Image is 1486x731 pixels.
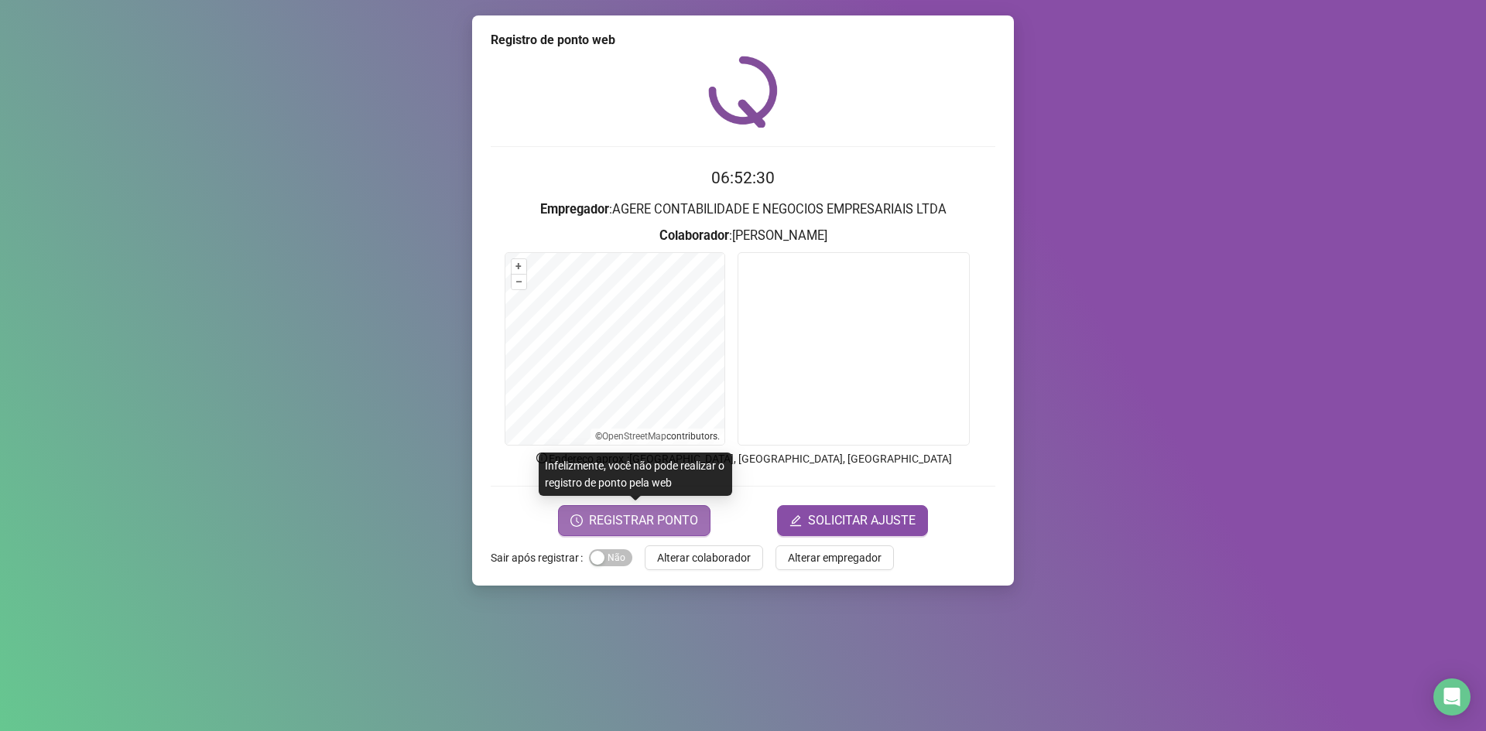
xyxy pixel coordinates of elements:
button: + [512,259,526,274]
h3: : AGERE CONTABILIDADE E NEGOCIOS EMPRESARIAIS LTDA [491,200,995,220]
button: editSOLICITAR AJUSTE [777,505,928,536]
time: 06:52:30 [711,169,775,187]
span: REGISTRAR PONTO [589,511,698,530]
span: Alterar colaborador [657,549,751,566]
span: info-circle [535,451,549,465]
span: clock-circle [570,514,583,527]
img: QRPoint [708,56,778,128]
button: – [512,275,526,289]
span: edit [789,514,802,527]
button: Alterar empregador [776,545,894,570]
span: Alterar empregador [788,549,882,566]
p: Endereço aprox. : [GEOGRAPHIC_DATA], [GEOGRAPHIC_DATA], [GEOGRAPHIC_DATA] [491,450,995,467]
div: Infelizmente, você não pode realizar o registro de ponto pela web [539,453,732,496]
div: Open Intercom Messenger [1433,678,1471,716]
a: OpenStreetMap [602,431,666,442]
span: SOLICITAR AJUSTE [808,511,916,530]
li: © contributors. [595,431,720,442]
button: Alterar colaborador [645,545,763,570]
div: Registro de ponto web [491,31,995,50]
h3: : [PERSON_NAME] [491,226,995,246]
strong: Empregador [540,202,609,217]
button: REGISTRAR PONTO [558,505,710,536]
strong: Colaborador [659,228,729,243]
label: Sair após registrar [491,545,589,570]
